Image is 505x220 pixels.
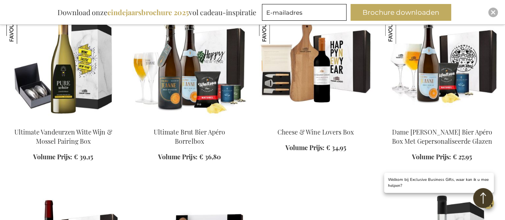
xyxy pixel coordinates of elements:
span: € 34,95 [326,143,346,152]
b: eindejaarsbrochure 2025 [107,8,189,17]
img: Dame Jeanne Champagne Beer Apéro Box With Personalised Glasses [385,10,499,122]
a: Ultimate Vandeurzen Witte Wijn & Mossel Pairing Box [14,128,112,145]
span: € 39,15 [74,153,93,161]
span: Volume Prijs: [158,153,197,161]
a: Ultimate Vandeurzen White Wine & Mussel Pairing Box Ultimate Vandeurzen Witte Wijn & Mossel Pairi... [6,118,120,125]
a: Volume Prijs: € 34,95 [285,143,346,153]
span: Volume Prijs: [285,143,325,152]
a: Ultimate Brut Bier Apéro Borrelbox [154,128,225,145]
span: € 27,95 [453,153,472,161]
button: Brochure downloaden [351,4,451,21]
img: Cheese & Wine Lovers Box [259,10,293,44]
img: Close [491,10,495,15]
a: Dame Jeanne Champagne Beer Apéro Box With Personalised Glasses Dame Jeanne Brut Bier Apéro Box Me... [385,118,499,125]
a: Dame [PERSON_NAME] Bier Apéro Box Met Gepersonaliseerde Glazen [392,128,492,145]
input: E-mailadres [262,4,347,21]
div: Download onze vol cadeau-inspiratie [54,4,260,21]
a: Cheese & Wine Lovers Box Cheese & Wine Lovers Box [259,118,372,125]
div: Close [488,8,498,17]
img: Ultimate Vandeurzen Witte Wijn & Mossel Pairing Box [6,10,40,44]
a: Volume Prijs: € 27,95 [412,153,472,162]
span: € 36,80 [199,153,220,161]
img: Ultimate Vandeurzen White Wine & Mussel Pairing Box [6,10,120,122]
form: marketing offers and promotions [262,4,349,23]
img: Cheese & Wine Lovers Box [259,10,372,122]
a: Ultimate Champagnebier Apéro Borrelbox [133,118,246,125]
img: Dame Jeanne Brut Bier Apéro Box Met Gepersonaliseerde Glazen [385,10,419,44]
img: Ultimate Champagnebier Apéro Borrelbox [133,10,246,122]
span: Volume Prijs: [412,153,451,161]
span: Volume Prijs: [33,153,72,161]
a: Cheese & Wine Lovers Box [277,128,354,136]
a: Volume Prijs: € 39,15 [33,153,93,162]
a: Volume Prijs: € 36,80 [158,153,220,162]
